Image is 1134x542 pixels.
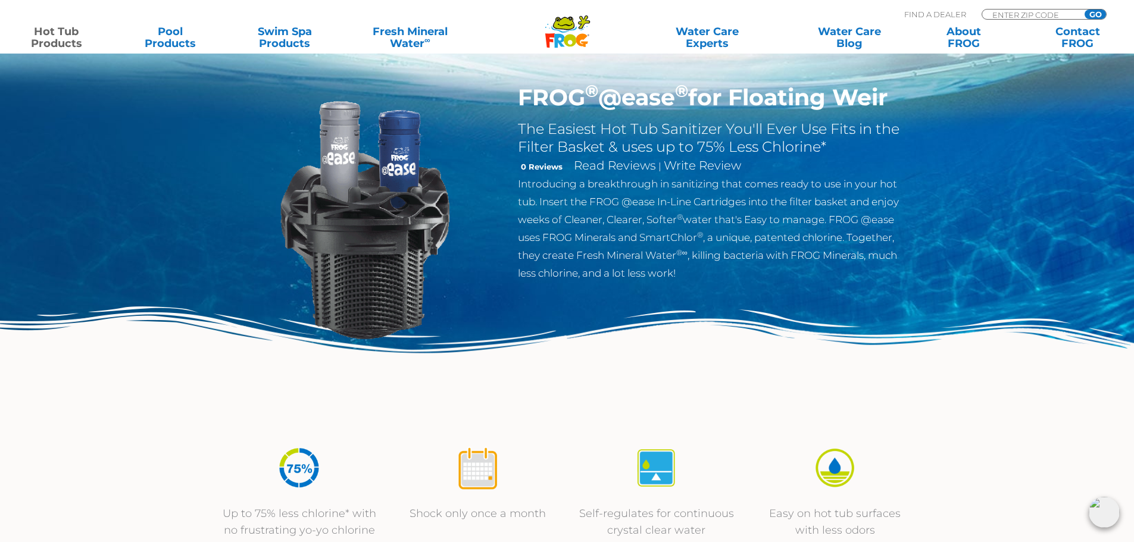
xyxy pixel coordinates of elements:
a: Read Reviews [574,158,656,173]
a: AboutFROG [919,26,1008,49]
strong: 0 Reviews [521,162,563,171]
a: PoolProducts [126,26,215,49]
input: Zip Code Form [991,10,1071,20]
img: icon-atease-easy-on [813,446,857,490]
sup: ® [697,230,703,239]
sup: ® [585,80,598,101]
span: | [658,161,661,172]
h2: The Easiest Hot Tub Sanitizer You'll Ever Use Fits in the Filter Basket & uses up to 75% Less Chl... [518,120,907,156]
p: Introducing a breakthrough in sanitizing that comes ready to use in your hot tub. Insert the FROG... [518,175,907,282]
img: InLineWeir_Front_High_inserting-v2.png [228,84,501,356]
a: Swim SpaProducts [240,26,329,49]
img: icon-atease-shock-once [455,446,500,490]
h1: FROG @ease for Floating Weir [518,84,907,111]
p: Easy on hot tub surfaces with less odors [758,505,913,538]
p: Self-regulates for continuous crystal clear water [579,505,734,538]
a: Write Review [664,158,741,173]
input: GO [1085,10,1106,19]
a: Hot TubProducts [12,26,101,49]
a: Water CareExperts [635,26,779,49]
sup: ® [677,212,683,221]
sup: ® [675,80,688,101]
p: Shock only once a month [401,505,555,522]
p: Find A Dealer [904,9,966,20]
a: Water CareBlog [805,26,894,49]
img: icon-atease-self-regulates [634,446,679,490]
sup: ∞ [682,248,688,257]
sup: ∞ [424,35,430,45]
sup: ® [676,248,682,257]
img: icon-atease-75percent-less [277,446,321,490]
img: openIcon [1089,497,1120,528]
a: Fresh MineralWater∞ [354,26,466,49]
a: ContactFROG [1033,26,1122,49]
